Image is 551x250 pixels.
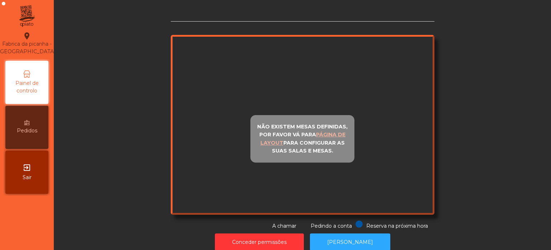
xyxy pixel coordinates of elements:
span: Sair [23,174,32,181]
span: Pedidos [17,127,37,135]
span: Reserva na próxima hora [366,223,428,229]
span: Pedindo a conta [311,223,352,229]
i: exit_to_app [23,163,31,172]
p: Não existem mesas definidas, por favor vá para para configurar as suas salas e mesas. [254,123,351,155]
span: A chamar [272,223,296,229]
span: Painel de controlo [7,79,47,95]
img: qpiato [18,4,36,29]
i: location_on [23,32,31,40]
u: página de layout [260,131,346,146]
